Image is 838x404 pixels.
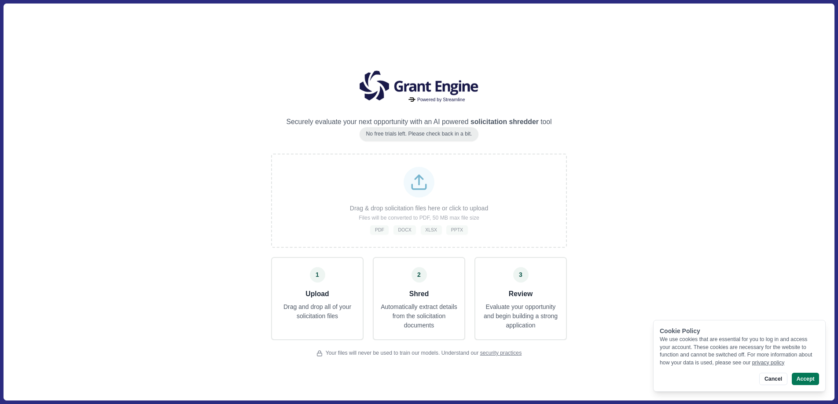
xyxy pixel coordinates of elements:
div: No free trials left. Please check back in a bit. [360,127,478,141]
img: Grantengine Logo [353,68,485,104]
p: Files will be converted to PDF, 50 MB max file size [359,214,479,222]
p: Drag & drop solicitation files here or click to upload [350,204,488,213]
span: PPTX [451,227,463,233]
span: Cookie Policy [660,327,700,334]
button: Cancel [759,373,787,385]
p: Evaluate your opportunity and begin building a strong application [481,302,560,330]
button: Accept [792,373,819,385]
p: Securely evaluate your next opportunity with an AI powered tool [286,117,551,128]
span: XLSX [425,227,437,233]
a: security practices [480,350,522,356]
div: We use cookies that are essential for you to log in and access your account. These cookies are ne... [660,336,819,367]
p: Drag and drop all of your solicitation files [275,302,360,321]
span: 1 [316,270,319,279]
a: privacy policy [752,360,785,366]
div: Powered by Streamline [407,95,467,104]
span: DOCX [398,227,411,233]
span: PDF [375,227,384,233]
span: solicitation shredder [469,118,541,125]
h3: Upload [275,289,360,300]
h3: Shred [380,289,458,300]
span: Your files will never be used to train our models. Understand our [326,349,522,357]
img: Powered by Streamline Logo [408,97,416,102]
span: 2 [417,270,421,279]
span: 3 [519,270,522,279]
h3: Review [481,289,560,300]
p: Automatically extract details from the solicitation documents [380,302,458,330]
